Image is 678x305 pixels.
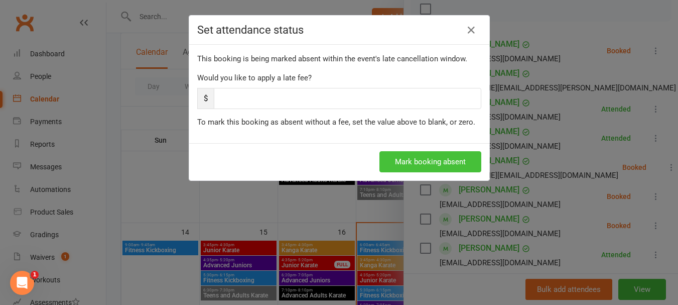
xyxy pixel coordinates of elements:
[10,271,34,295] iframe: Intercom live chat
[197,24,481,36] h4: Set attendance status
[31,271,39,279] span: 1
[463,22,479,38] a: Close
[379,151,481,172] button: Mark booking absent
[197,53,481,65] div: This booking is being marked absent within the event's late cancellation window.
[197,72,481,84] div: Would you like to apply a late fee?
[197,116,481,128] div: To mark this booking as absent without a fee, set the value above to blank, or zero.
[197,88,214,109] span: $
